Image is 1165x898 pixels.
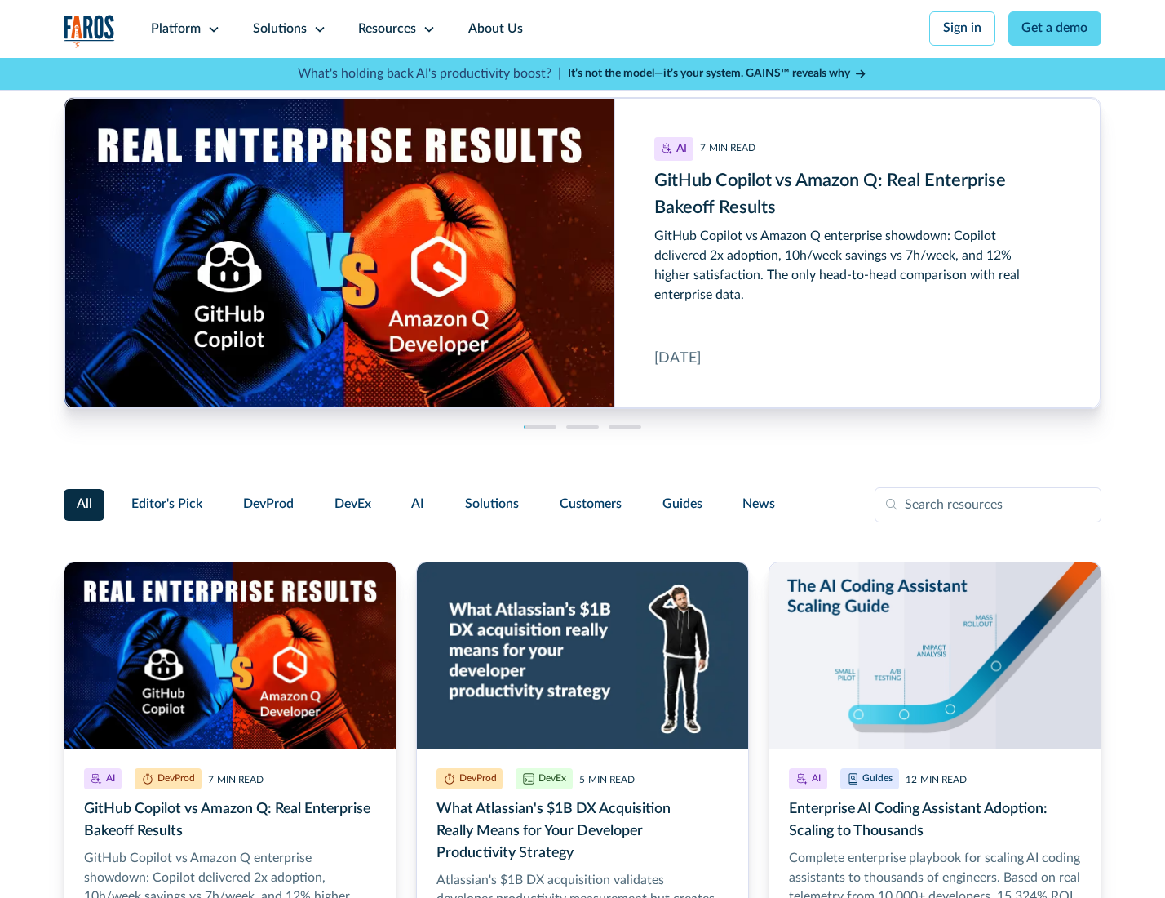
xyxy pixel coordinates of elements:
span: Editor's Pick [131,495,202,514]
a: GitHub Copilot vs Amazon Q: Real Enterprise Bakeoff Results [64,98,1101,408]
a: Get a demo [1008,11,1102,46]
span: All [77,495,92,514]
p: What's holding back AI's productivity boost? | [298,64,561,84]
a: It’s not the model—it’s your system. GAINS™ reveals why [568,65,868,82]
form: Filter Form [64,487,1102,523]
div: Platform [151,20,201,39]
img: Developer scratching his head on a blue background [417,562,748,749]
span: DevEx [334,495,371,514]
span: DevProd [243,495,294,514]
div: cms-link [64,98,1101,408]
strong: It’s not the model—it’s your system. GAINS™ reveals why [568,68,850,79]
span: AI [411,495,424,514]
a: Sign in [929,11,995,46]
input: Search resources [875,487,1101,523]
img: Illustration of a boxing match of GitHub Copilot vs. Amazon Q. with real enterprise results. [64,562,396,749]
div: Solutions [253,20,307,39]
a: home [64,15,116,48]
img: Logo of the analytics and reporting company Faros. [64,15,116,48]
div: Resources [358,20,416,39]
img: Illustration of hockey stick-like scaling from pilot to mass rollout [769,562,1101,749]
span: Guides [662,495,702,514]
span: News [742,495,775,514]
span: Solutions [465,495,519,514]
span: Customers [560,495,622,514]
